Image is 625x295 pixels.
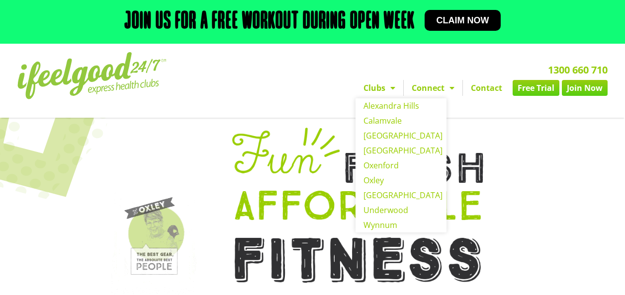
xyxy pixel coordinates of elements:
ul: Clubs [356,98,446,232]
a: [GEOGRAPHIC_DATA] [356,143,446,158]
a: Free Trial [513,80,559,96]
a: Alexandra Hills [356,98,446,113]
a: Underwood [356,203,446,218]
a: Wynnum [356,218,446,232]
a: Connect [404,80,462,96]
a: Calamvale [356,113,446,128]
a: Oxley [356,173,446,188]
a: [GEOGRAPHIC_DATA] [356,188,446,203]
a: [GEOGRAPHIC_DATA] [356,128,446,143]
a: Contact [463,80,510,96]
a: Join Now [562,80,608,96]
a: Clubs [356,80,403,96]
a: Claim now [425,10,501,31]
span: Claim now [437,16,489,25]
a: 1300 660 710 [548,63,608,76]
a: Oxenford [356,158,446,173]
h2: Join us for a free workout during open week [124,10,415,34]
nav: Menu [227,80,608,96]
